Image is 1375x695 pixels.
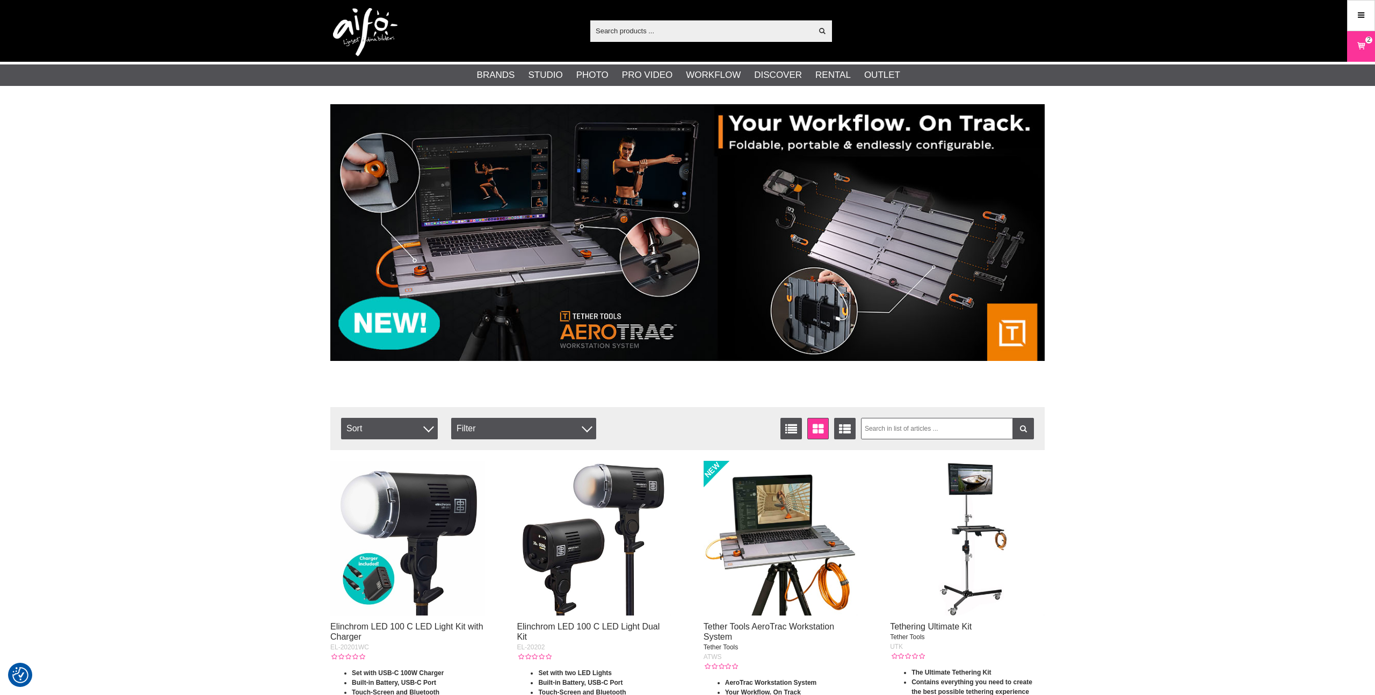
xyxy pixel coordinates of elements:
span: Tether Tools [890,633,924,641]
span: UTK [890,643,903,650]
img: logo.png [333,8,397,56]
strong: Built-in Battery, USB-C Port [538,679,623,686]
div: Customer rating: 0 [517,652,551,662]
a: Elinchrom LED 100 C LED Light Dual Kit [517,622,660,641]
img: Ad:007 banner-header-aerotrac-1390x500.jpg [330,104,1045,361]
a: Extended list [834,418,856,439]
a: Rental [815,68,851,82]
strong: Built-in Battery, USB-C Port [352,679,436,686]
div: Filter [451,418,596,439]
img: Elinchrom LED 100 C LED Light Dual Kit [517,461,671,616]
span: Sort [341,418,438,439]
strong: Set with USB-C 100W Charger [352,669,444,677]
a: Filter [1012,418,1034,439]
strong: The Ultimate Tethering Kit [911,669,991,676]
img: Revisit consent button [12,667,28,683]
div: Customer rating: 0 [704,662,738,671]
img: Tether Tools AeroTrac Workstation System [704,461,858,616]
span: EL-20201WC [330,643,369,651]
strong: AeroTrac Workstation System [725,679,817,686]
a: Elinchrom LED 100 C LED Light Kit with Charger [330,622,483,641]
a: Tether Tools AeroTrac Workstation System [704,622,834,641]
a: 2 [1348,34,1374,59]
a: Studio [528,68,562,82]
div: Customer rating: 0 [330,652,365,662]
span: Tether Tools [704,643,738,651]
input: Search products ... [590,23,812,39]
span: ATWS [704,653,722,661]
a: Brands [477,68,515,82]
strong: Set with two LED Lights [538,669,612,677]
a: List [780,418,802,439]
img: Tethering Ultimate Kit [890,461,1045,616]
strong: Contains everything you need to create [911,678,1032,686]
img: Elinchrom LED 100 C LED Light Kit with Charger [330,461,485,616]
div: Customer rating: 0 [890,651,924,661]
span: EL-20202 [517,643,545,651]
a: Photo [576,68,609,82]
input: Search in list of articles ... [861,418,1034,439]
button: Consent Preferences [12,665,28,685]
a: Tethering Ultimate Kit [890,622,972,631]
a: Outlet [864,68,900,82]
a: Window [807,418,829,439]
a: Workflow [686,68,741,82]
span: 2 [1367,35,1371,45]
a: Pro Video [622,68,672,82]
a: Discover [754,68,802,82]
